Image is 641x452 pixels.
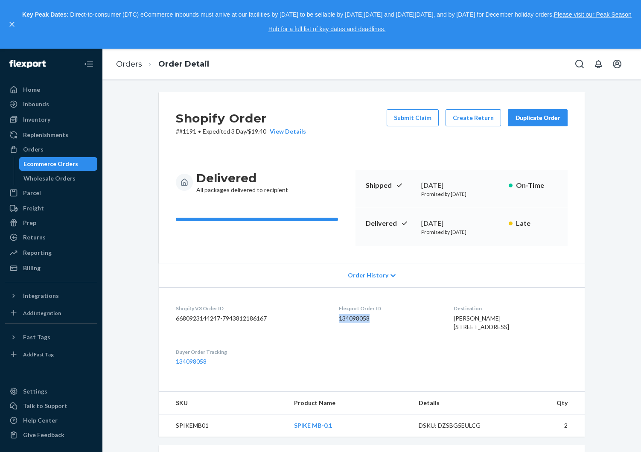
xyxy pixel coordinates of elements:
[23,233,46,242] div: Returns
[516,181,557,190] p: On-Time
[196,170,288,194] div: All packages delivered to recipient
[176,314,325,323] dd: 6680923144247-7943812186167
[348,271,388,280] span: Order History
[19,157,98,171] a: Ecommerce Orders
[23,333,50,341] div: Fast Tags
[571,55,588,73] button: Open Search Box
[339,305,440,312] dt: Flexport Order ID
[159,392,287,414] th: SKU
[266,127,306,136] button: View Details
[5,246,97,260] a: Reporting
[446,109,501,126] button: Create Return
[23,402,67,410] div: Talk to Support
[20,8,633,36] p: : Direct-to-consumer (DTC) eCommerce inbounds must arrive at our facilities by [DATE] to be sella...
[590,55,607,73] button: Open notifications
[23,115,50,124] div: Inventory
[419,421,499,430] div: DSKU: DZSBG5EULCG
[23,416,58,425] div: Help Center
[5,289,97,303] button: Integrations
[268,11,632,32] a: Please visit our Peak Season Hub for a full list of key dates and deadlines.
[23,219,36,227] div: Prep
[366,181,414,190] p: Shipped
[5,128,97,142] a: Replenishments
[23,431,64,439] div: Give Feedback
[80,55,97,73] button: Close Navigation
[5,347,97,361] a: Add Fast Tag
[505,414,585,437] td: 2
[23,85,40,94] div: Home
[515,114,560,122] div: Duplicate Order
[23,292,59,300] div: Integrations
[23,387,47,396] div: Settings
[23,160,78,168] div: Ecommerce Orders
[23,264,41,272] div: Billing
[9,60,46,68] img: Flexport logo
[387,109,439,126] button: Submit Claim
[454,305,568,312] dt: Destination
[176,358,207,365] a: 134098058
[176,305,325,312] dt: Shopify V3 Order ID
[5,306,97,320] a: Add Integration
[109,52,216,77] ol: breadcrumbs
[339,314,440,323] dd: 134098058
[5,97,97,111] a: Inbounds
[421,181,502,190] div: [DATE]
[5,330,97,344] button: Fast Tags
[5,428,97,442] button: Give Feedback
[19,172,98,185] a: Wholesale Orders
[5,186,97,200] a: Parcel
[116,59,142,69] a: Orders
[287,392,412,414] th: Product Name
[23,248,52,257] div: Reporting
[609,55,626,73] button: Open account menu
[505,392,585,414] th: Qty
[176,109,306,127] h2: Shopify Order
[8,20,16,29] button: close,
[508,109,568,126] button: Duplicate Order
[366,219,414,228] p: Delivered
[421,190,502,198] p: Promised by [DATE]
[22,11,67,18] strong: Key Peak Dates
[23,204,44,213] div: Freight
[421,219,502,228] div: [DATE]
[412,392,506,414] th: Details
[176,348,325,356] dt: Buyer Order Tracking
[23,145,44,154] div: Orders
[5,216,97,230] a: Prep
[158,59,209,69] a: Order Detail
[5,143,97,156] a: Orders
[294,422,332,429] a: SPIKE MB-0.1
[5,385,97,398] a: Settings
[5,399,97,413] button: Talk to Support
[5,113,97,126] a: Inventory
[5,261,97,275] a: Billing
[23,131,68,139] div: Replenishments
[196,170,288,186] h3: Delivered
[20,6,38,14] span: Chat
[23,189,41,197] div: Parcel
[23,174,76,183] div: Wholesale Orders
[454,315,509,330] span: [PERSON_NAME] [STREET_ADDRESS]
[176,127,306,136] p: # #1191 / $19.40
[516,219,557,228] p: Late
[23,309,61,317] div: Add Integration
[203,128,246,135] span: Expedited 3 Day
[5,230,97,244] a: Returns
[198,128,201,135] span: •
[23,351,54,358] div: Add Fast Tag
[23,100,49,108] div: Inbounds
[421,228,502,236] p: Promised by [DATE]
[5,83,97,96] a: Home
[159,414,287,437] td: SPIKEMB01
[5,201,97,215] a: Freight
[5,414,97,427] a: Help Center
